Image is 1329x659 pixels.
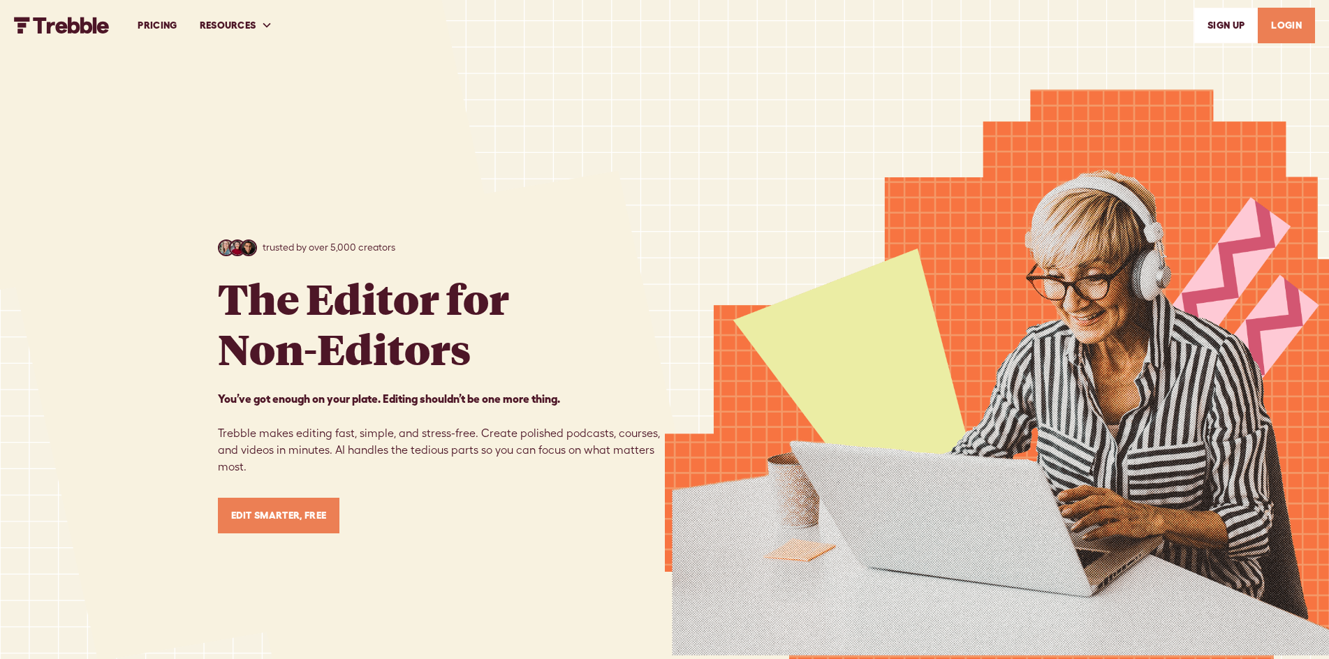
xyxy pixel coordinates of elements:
img: Trebble FM Logo [14,17,110,34]
a: LOGIN [1258,8,1315,43]
h1: The Editor for Non-Editors [218,273,509,373]
p: Trebble makes editing fast, simple, and stress-free. Create polished podcasts, courses, and video... [218,390,665,475]
a: home [14,17,110,34]
a: PRICING [126,1,188,50]
strong: You’ve got enough on your plate. Editing shouldn’t be one more thing. ‍ [218,392,560,405]
a: Edit Smarter, Free [218,498,340,533]
a: SIGn UP [1194,8,1258,43]
div: RESOURCES [189,1,284,50]
p: trusted by over 5,000 creators [263,240,395,255]
div: RESOURCES [200,18,256,33]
